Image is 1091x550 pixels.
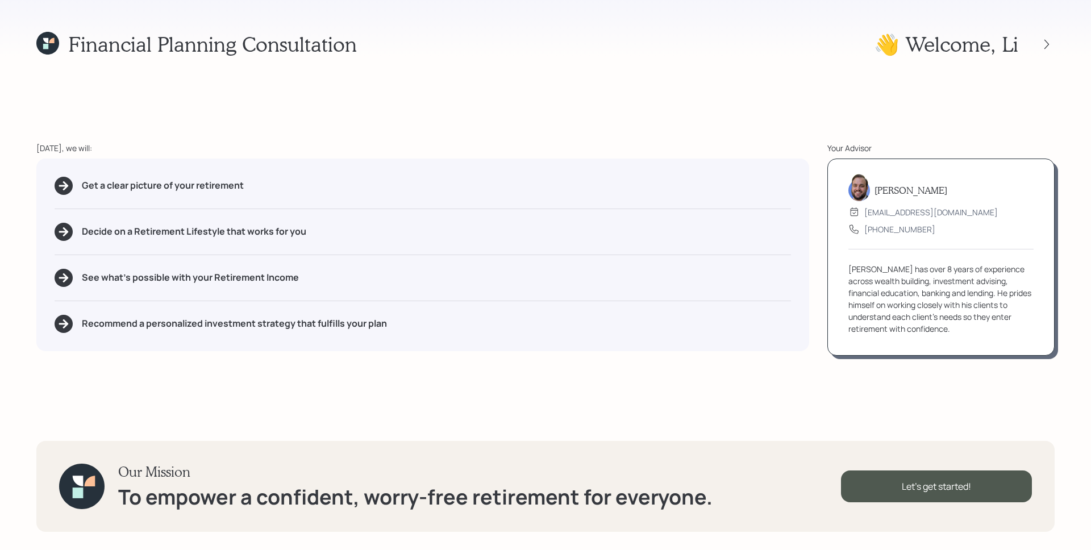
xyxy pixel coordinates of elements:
h1: Financial Planning Consultation [68,32,357,56]
div: Your Advisor [827,142,1055,154]
h3: Our Mission [118,464,713,480]
div: [EMAIL_ADDRESS][DOMAIN_NAME] [864,206,998,218]
div: [PHONE_NUMBER] [864,223,935,235]
div: [DATE], we will: [36,142,809,154]
h5: Recommend a personalized investment strategy that fulfills your plan [82,318,387,329]
h1: To empower a confident, worry-free retirement for everyone. [118,485,713,509]
h1: 👋 Welcome , Li [874,32,1018,56]
h5: Get a clear picture of your retirement [82,180,244,191]
img: james-distasi-headshot.png [848,174,870,201]
h5: Decide on a Retirement Lifestyle that works for you [82,226,306,237]
h5: [PERSON_NAME] [875,185,947,195]
div: [PERSON_NAME] has over 8 years of experience across wealth building, investment advising, financi... [848,263,1034,335]
div: Let's get started! [841,470,1032,502]
h5: See what's possible with your Retirement Income [82,272,299,283]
